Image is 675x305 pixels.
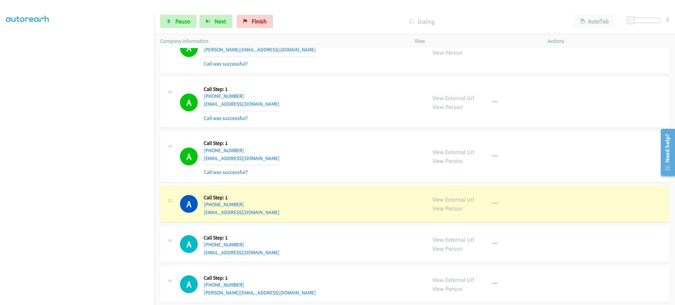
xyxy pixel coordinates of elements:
[432,276,474,284] a: View External Url
[180,39,198,57] h1: A
[204,209,279,215] a: [EMAIL_ADDRESS][DOMAIN_NAME]
[432,49,463,56] a: View Person
[175,17,190,25] span: Pause
[432,285,463,292] a: View Person
[282,17,562,26] p: Dialing
[204,147,244,153] a: [PHONE_NUMBER]
[204,194,279,201] h5: Call Step: 1
[204,282,244,288] a: [PHONE_NUMBER]
[204,241,244,248] a: [PHONE_NUMBER]
[204,155,279,161] a: [EMAIL_ADDRESS][DOMAIN_NAME]
[204,115,248,121] a: Call was successful?
[204,61,248,67] a: Call was successful?
[432,196,474,203] a: View External Url
[204,46,316,53] a: [PERSON_NAME][EMAIL_ADDRESS][DOMAIN_NAME]
[252,17,267,25] span: Finish
[432,148,474,156] a: View External Url
[180,235,198,253] div: The call is yet to be attempted
[432,245,463,252] a: View Person
[199,15,232,28] button: Next
[432,205,463,212] a: View Person
[160,37,403,45] p: Company Information
[180,275,198,293] div: The call is yet to be attempted
[432,94,474,102] a: View External Url
[574,15,615,28] button: AutoTab
[237,15,273,28] a: Finish
[160,15,196,28] a: Pause
[432,157,463,165] a: View Person
[666,15,669,24] div: 0
[180,235,198,253] h1: A
[204,275,316,281] h5: Call Step: 1
[630,18,660,23] div: Delay between calls (in seconds)
[204,249,279,256] a: [EMAIL_ADDRESS][DOMAIN_NAME]
[215,17,226,25] span: Next
[204,169,248,175] a: Call was successful?
[432,103,463,111] a: View Person
[656,126,675,179] iframe: Resource Center
[204,201,244,208] a: [PHONE_NUMBER]
[204,290,316,296] a: [PERSON_NAME][EMAIL_ADDRESS][DOMAIN_NAME]
[204,235,279,241] h5: Call Step: 1
[548,37,669,45] p: Actions
[415,37,536,45] p: View
[180,275,198,293] h1: A
[180,195,198,213] h1: A
[180,94,198,111] h1: A
[204,101,279,107] a: [EMAIL_ADDRESS][DOMAIN_NAME]
[432,236,474,243] a: View External Url
[180,148,198,165] h1: A
[204,93,244,99] a: [PHONE_NUMBER]
[204,86,279,93] h5: Call Step: 1
[204,140,279,147] h5: Call Step: 1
